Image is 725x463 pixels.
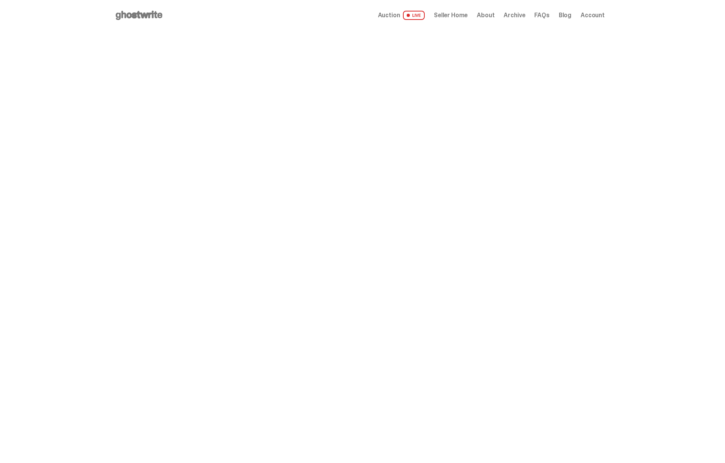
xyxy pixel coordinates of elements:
[534,12,549,18] a: FAQs
[504,12,525,18] a: Archive
[403,11,425,20] span: LIVE
[378,12,400,18] span: Auction
[434,12,468,18] a: Seller Home
[378,11,425,20] a: Auction LIVE
[477,12,494,18] a: About
[559,12,571,18] a: Blog
[581,12,605,18] a: Account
